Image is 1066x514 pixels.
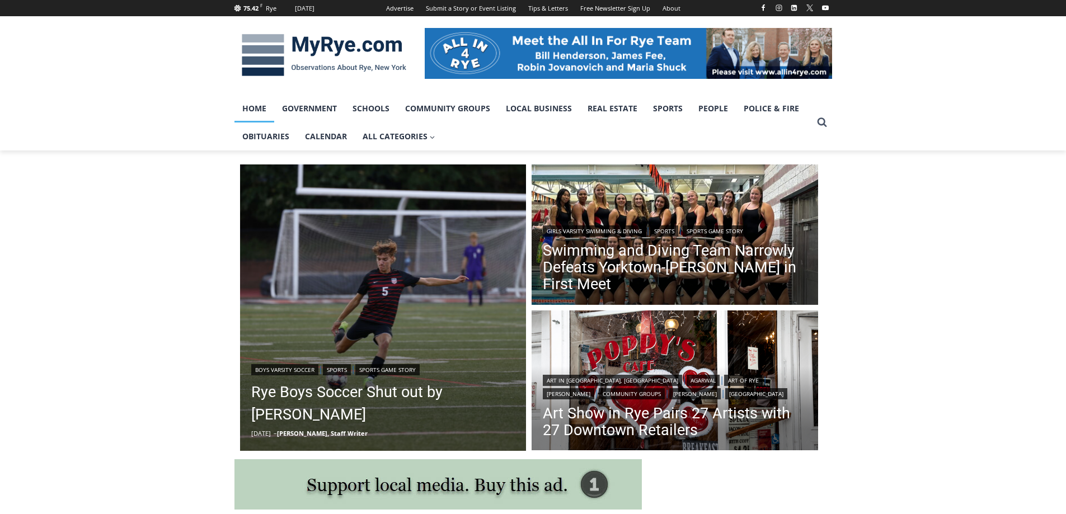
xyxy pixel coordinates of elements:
a: Sports [650,225,678,237]
span: 75.42 [243,4,259,12]
button: View Search Form [812,112,832,133]
img: (PHOTO: Poppy's Cafe. The window of this beloved Rye staple is painted for different events throu... [532,310,818,454]
img: MyRye.com [234,26,414,84]
img: All in for Rye [425,28,832,78]
a: Calendar [297,122,355,150]
a: Agarwal [687,375,720,386]
a: People [691,95,736,122]
a: Sports Game Story [683,225,747,237]
a: Schools [345,95,397,122]
a: Community Groups [599,388,665,399]
div: | | [543,223,807,237]
a: Real Estate [580,95,645,122]
a: [PERSON_NAME] [669,388,721,399]
a: Read More Art Show in Rye Pairs 27 Artists with 27 Downtown Retailers [532,310,818,454]
a: Art Show in Rye Pairs 27 Artists with 27 Downtown Retailers [543,405,807,438]
img: support local media, buy this ad [234,459,642,510]
div: [DATE] [295,3,314,13]
a: [PERSON_NAME] [543,388,594,399]
a: X [803,1,816,15]
img: (PHOTO: The 2024 Rye - Rye Neck - Blind Brook Varsity Swimming Team.) [532,164,818,308]
a: Government [274,95,345,122]
a: Police & Fire [736,95,807,122]
a: Sports [645,95,691,122]
span: All Categories [363,130,435,143]
a: Linkedin [787,1,801,15]
time: [DATE] [251,429,271,437]
div: Rye [266,3,276,13]
a: Boys Varsity Soccer [251,364,318,375]
a: Instagram [772,1,786,15]
a: [PERSON_NAME], Staff Writer [277,429,368,437]
a: Home [234,95,274,122]
a: [GEOGRAPHIC_DATA] [725,388,787,399]
a: Community Groups [397,95,498,122]
a: Local Business [498,95,580,122]
a: Sports Game Story [355,364,420,375]
div: | | | | | | [543,372,807,399]
a: All Categories [355,122,443,150]
a: Facebook [757,1,770,15]
a: YouTube [819,1,832,15]
a: Read More Rye Boys Soccer Shut out by Byram Hills [240,164,527,451]
a: Swimming and Diving Team Narrowly Defeats Yorktown-[PERSON_NAME] in First Meet [543,242,807,293]
a: Art in [GEOGRAPHIC_DATA], [GEOGRAPHIC_DATA] [543,375,682,386]
a: Rye Boys Soccer Shut out by [PERSON_NAME] [251,381,515,426]
a: Obituaries [234,122,297,150]
a: Sports [323,364,351,375]
a: Read More Swimming and Diving Team Narrowly Defeats Yorktown-Somers in First Meet [532,164,818,308]
a: Art of Rye [724,375,763,386]
span: F [260,2,262,8]
img: (PHOTO: Rye Boys Soccer's Silas Kavanagh in his team's 3-0 loss to Byram Hills on Septmber 10, 20... [240,164,527,451]
nav: Primary Navigation [234,95,812,151]
span: – [274,429,277,437]
div: | | [251,362,515,375]
a: Girls Varsity Swimming & Diving [543,225,646,237]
